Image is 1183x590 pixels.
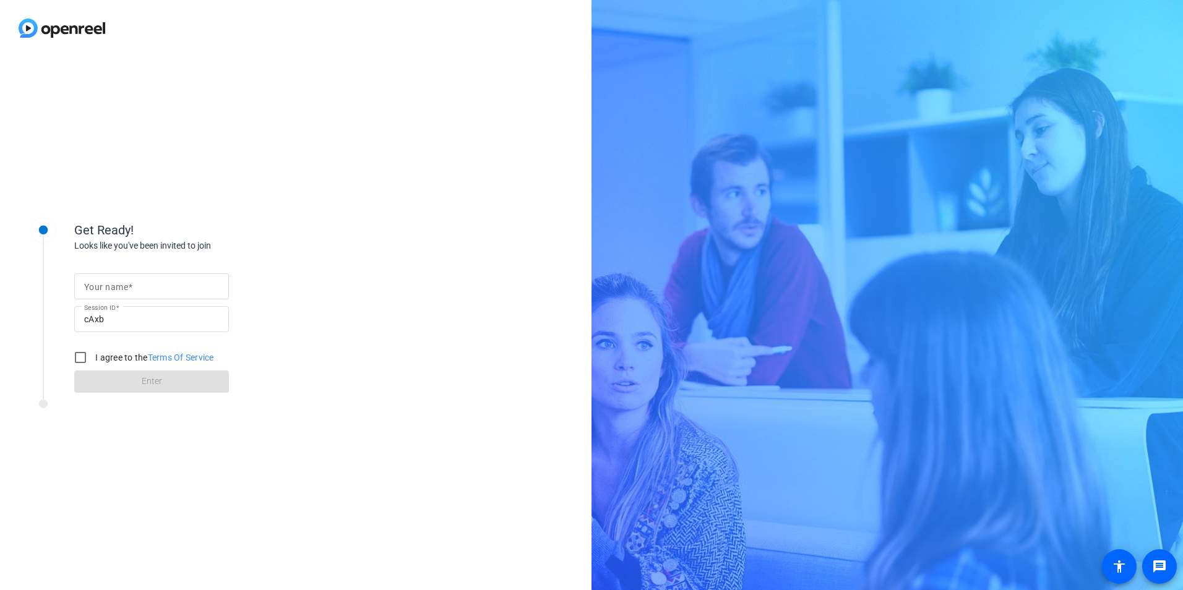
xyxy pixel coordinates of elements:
[84,304,116,311] mat-label: Session ID
[84,282,128,292] mat-label: Your name
[74,239,322,252] div: Looks like you've been invited to join
[74,221,322,239] div: Get Ready!
[148,353,214,362] a: Terms Of Service
[1112,559,1127,574] mat-icon: accessibility
[93,351,214,364] label: I agree to the
[1152,559,1167,574] mat-icon: message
